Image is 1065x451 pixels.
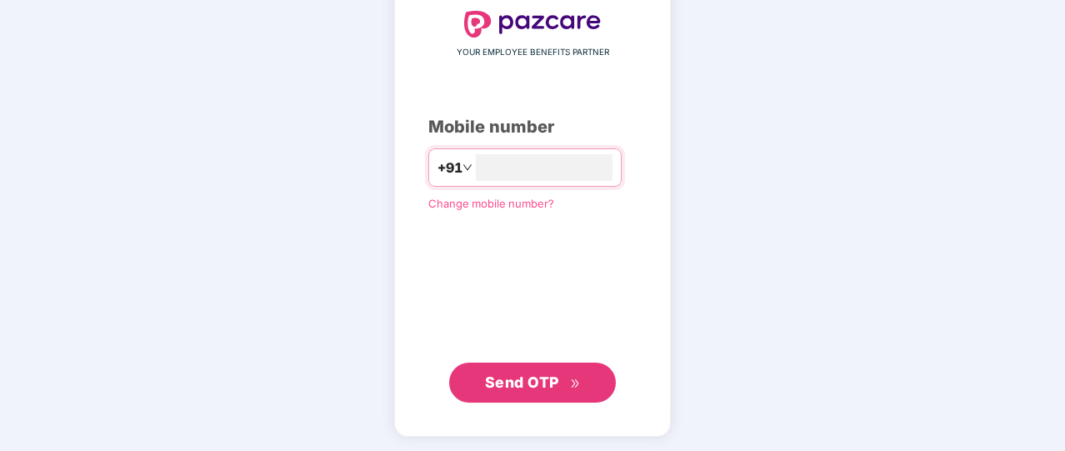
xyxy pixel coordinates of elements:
span: down [462,163,472,173]
div: Mobile number [428,114,637,140]
span: YOUR EMPLOYEE BENEFITS PARTNER [457,46,609,59]
span: double-right [570,378,581,389]
button: Send OTPdouble-right [449,363,616,403]
span: +91 [437,158,462,178]
img: logo [464,11,601,38]
span: Send OTP [485,373,559,391]
a: Change mobile number? [428,197,554,210]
